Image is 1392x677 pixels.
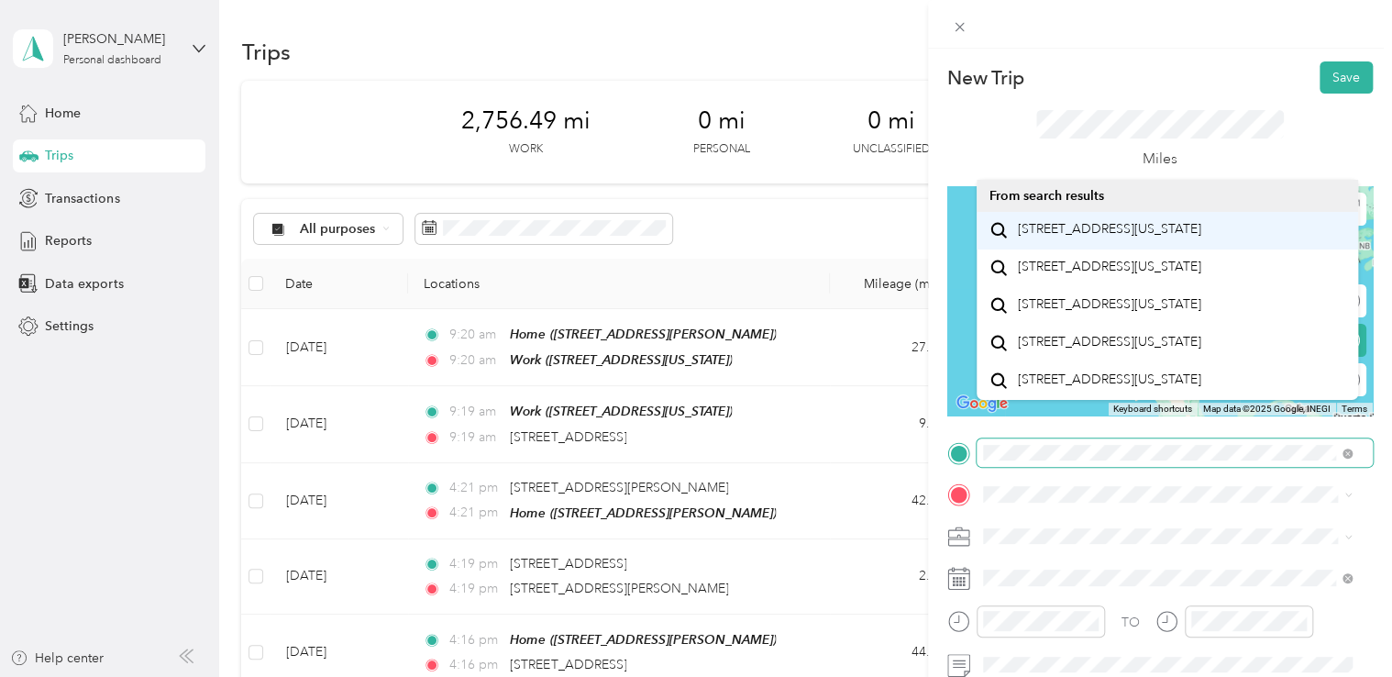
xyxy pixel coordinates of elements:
[1203,404,1331,414] span: Map data ©2025 Google, INEGI
[952,392,1012,416] a: Open this area in Google Maps (opens a new window)
[1017,334,1200,350] span: [STREET_ADDRESS][US_STATE]
[947,65,1024,91] p: New Trip
[1143,148,1177,171] p: Miles
[989,188,1104,204] span: From search results
[952,392,1012,416] img: Google
[1320,61,1373,94] button: Save
[1289,574,1392,677] iframe: Everlance-gr Chat Button Frame
[1121,613,1140,632] div: TO
[1017,221,1200,238] span: [STREET_ADDRESS][US_STATE]
[1113,403,1192,416] button: Keyboard shortcuts
[1017,296,1200,313] span: [STREET_ADDRESS][US_STATE]
[1017,372,1200,388] span: [STREET_ADDRESS][US_STATE]
[1017,259,1200,275] span: [STREET_ADDRESS][US_STATE]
